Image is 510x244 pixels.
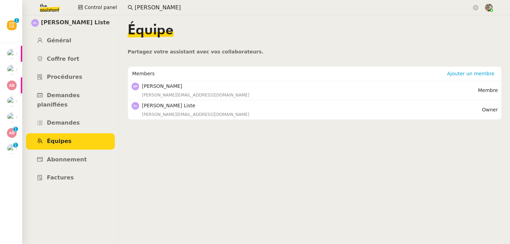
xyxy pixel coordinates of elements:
span: Général [47,37,71,44]
img: svg [7,81,17,90]
a: Coffre fort [26,51,115,67]
a: Général [26,33,115,49]
span: Owner [482,107,498,112]
img: users%2FHIWaaSoTa5U8ssS5t403NQMyZZE3%2Favatar%2Fa4be050e-05fa-4f28-bbe7-e7e8e4788720 [7,144,17,154]
span: Coffre fort [47,56,79,62]
p: 1 [15,18,18,24]
a: Équipes [26,133,115,150]
nz-badge-sup: 1 [13,143,18,148]
span: Factures [47,174,74,181]
h4: [PERSON_NAME] [142,82,478,90]
a: Demandes [26,115,115,131]
div: [PERSON_NAME][EMAIL_ADDRESS][DOMAIN_NAME] [142,111,482,118]
span: Équipes [47,138,71,144]
img: users%2FHIWaaSoTa5U8ssS5t403NQMyZZE3%2Favatar%2Fa4be050e-05fa-4f28-bbe7-e7e8e4788720 [7,49,17,59]
span: Équipe [128,24,173,37]
span: Abonnement [47,156,87,163]
span: [PERSON_NAME] Liste [41,18,110,27]
nz-badge-sup: 1 [14,18,19,23]
div: Members [132,67,444,81]
img: users%2FHIWaaSoTa5U8ssS5t403NQMyZZE3%2Favatar%2Fa4be050e-05fa-4f28-bbe7-e7e8e4788720 [7,112,17,122]
a: Procédures [26,69,115,85]
a: Abonnement [26,152,115,168]
button: Control panel [74,3,121,12]
span: Procédures [47,74,82,80]
input: Rechercher [135,3,471,12]
img: svg [31,19,39,27]
span: Membre [478,87,498,93]
span: Demandes [47,119,80,126]
span: Control panel [84,3,117,11]
button: Ajouter un membre [444,70,497,77]
img: svg [7,128,17,138]
span: Demandes planifiées [37,92,80,108]
img: users%2FHIWaaSoTa5U8ssS5t403NQMyZZE3%2Favatar%2Fa4be050e-05fa-4f28-bbe7-e7e8e4788720 [7,96,17,106]
p: 1 [14,143,17,149]
span: Partagez votre assistant avec vos collaborateurs. [128,49,263,54]
img: users%2FAXgjBsdPtrYuxuZvIJjRexEdqnq2%2Favatar%2F1599931753966.jpeg [7,65,17,75]
a: Demandes planifiées [26,87,115,113]
img: 388bd129-7e3b-4cb1-84b4-92a3d763e9b7 [485,4,493,11]
p: 1 [14,127,17,133]
img: svg [131,83,139,90]
nz-badge-sup: 1 [13,127,18,132]
span: Ajouter un membre [447,70,494,77]
img: svg [131,102,139,110]
div: [PERSON_NAME][EMAIL_ADDRESS][DOMAIN_NAME] [142,92,478,99]
h4: [PERSON_NAME] Liste [142,102,482,110]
